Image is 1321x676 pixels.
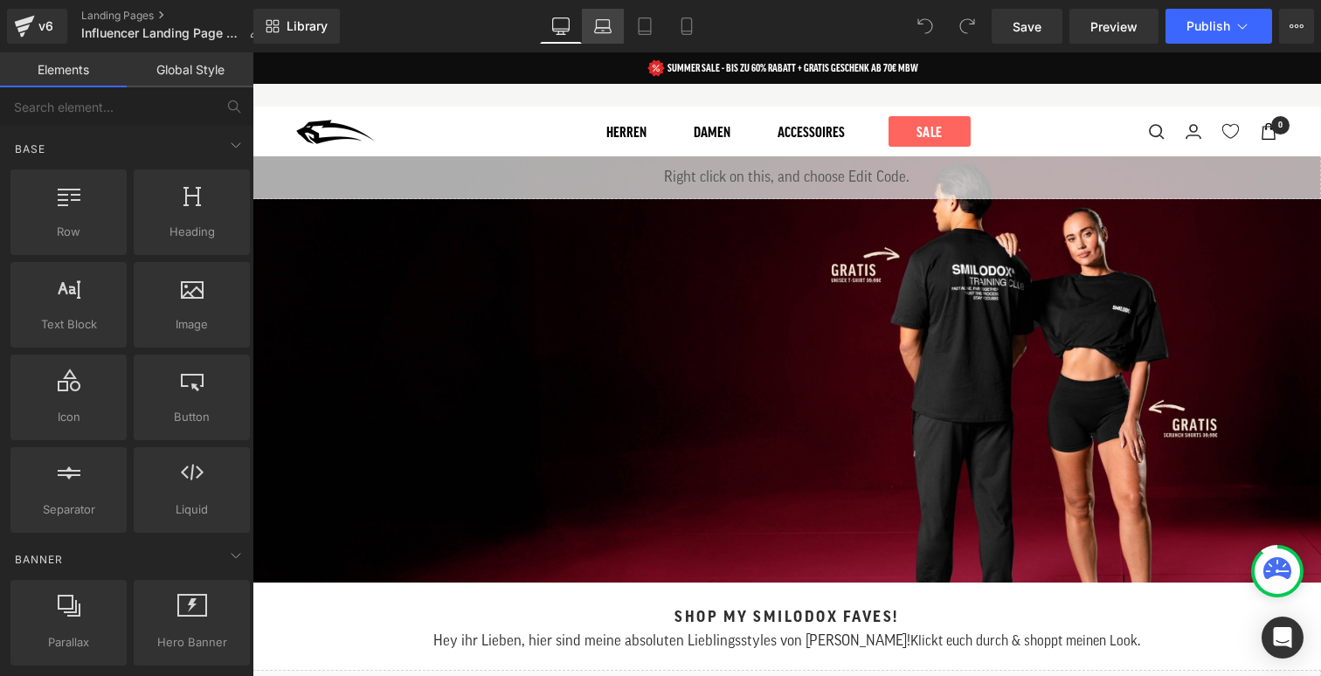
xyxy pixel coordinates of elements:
[16,315,121,334] span: Text Block
[950,9,985,44] button: Redo
[422,557,647,572] span: Shop my Smilodox Faves!
[35,15,57,38] div: v6
[350,58,397,100] a: Herren
[1165,9,1272,44] button: Publish
[13,141,47,157] span: Base
[582,9,624,44] a: Laptop
[253,9,340,44] a: New Library
[636,64,718,94] a: SALE
[658,582,888,596] span: Klickt euch durch & shoppt meinen Look.
[81,9,275,23] a: Landing Pages
[16,500,121,519] span: Separator
[1186,19,1230,33] span: Publish
[522,58,595,100] a: Accessoires
[540,9,582,44] a: Desktop
[139,315,245,334] span: Image
[1279,9,1314,44] button: More
[1069,9,1158,44] a: Preview
[16,408,121,426] span: Icon
[1007,71,1025,87] a: Warenkorb
[438,58,481,100] a: Damen
[624,9,666,44] a: Tablet
[896,72,912,87] a: Suche
[16,223,121,241] span: Row
[139,633,245,652] span: Hero Banner
[287,18,328,34] span: Library
[139,500,245,519] span: Liquid
[139,223,245,241] span: Heading
[908,9,943,44] button: Undo
[81,26,242,40] span: Influencer Landing Page Dev
[415,6,666,25] p: SUMMER SALE - BIS ZU 60% RABATT + Gratis Geschenk ab 70€ MBW
[16,633,121,652] span: Parallax
[933,72,949,86] a: Login
[666,9,708,44] a: Mobile
[127,52,253,87] a: Global Style
[139,408,245,426] span: Button
[7,9,67,44] a: v6
[1013,17,1041,36] span: Save
[181,581,658,596] span: Hey ihr Lieben, hier sind meine absoluten Lieblingsstyles von [PERSON_NAME]!
[13,551,65,568] span: Banner
[1262,617,1304,659] div: Open Intercom Messenger
[1019,64,1037,82] cart-count: 0
[1090,17,1138,36] span: Preview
